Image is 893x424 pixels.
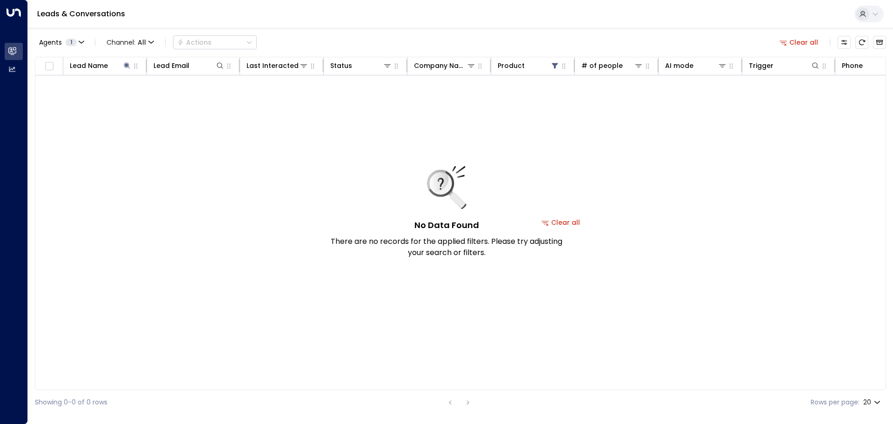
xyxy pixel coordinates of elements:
[70,60,132,71] div: Lead Name
[153,60,189,71] div: Lead Email
[444,397,474,408] nav: pagination navigation
[103,36,158,49] span: Channel:
[37,8,125,19] a: Leads & Conversations
[247,60,308,71] div: Last Interacted
[35,36,87,49] button: Agents1
[581,60,623,71] div: # of people
[103,36,158,49] button: Channel:All
[414,219,479,231] h5: No Data Found
[811,397,860,407] label: Rows per page:
[138,39,146,46] span: All
[153,60,225,71] div: Lead Email
[173,35,257,49] div: Button group with a nested menu
[247,60,299,71] div: Last Interacted
[581,60,643,71] div: # of people
[776,36,822,49] button: Clear all
[498,60,525,71] div: Product
[749,60,820,71] div: Trigger
[177,38,212,47] div: Actions
[838,36,851,49] button: Customize
[749,60,773,71] div: Trigger
[39,39,62,46] span: Agents
[66,39,77,46] span: 1
[35,397,107,407] div: Showing 0-0 of 0 rows
[863,396,882,409] div: 20
[70,60,108,71] div: Lead Name
[414,60,466,71] div: Company Name
[665,60,727,71] div: AI mode
[330,60,352,71] div: Status
[330,60,392,71] div: Status
[43,61,55,72] span: Toggle select all
[330,236,563,258] p: There are no records for the applied filters. Please try adjusting your search or filters.
[173,35,257,49] button: Actions
[855,36,868,49] span: Refresh
[498,60,560,71] div: Product
[414,60,476,71] div: Company Name
[842,60,863,71] div: Phone
[873,36,886,49] button: Archived Leads
[665,60,693,71] div: AI mode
